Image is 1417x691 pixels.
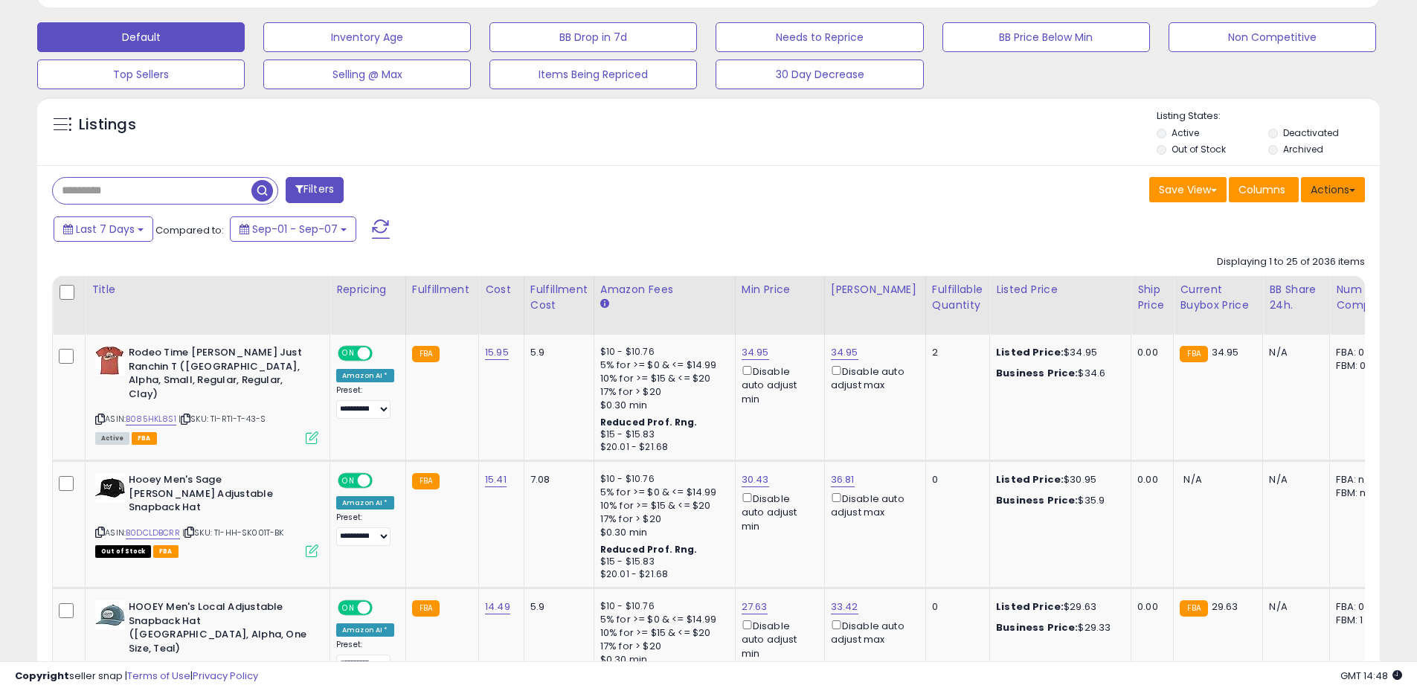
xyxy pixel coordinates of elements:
[153,545,179,558] span: FBA
[1283,143,1323,155] label: Archived
[129,600,309,659] b: HOOEY Men's Local Adjustable Snapback Hat ([GEOGRAPHIC_DATA], Alpha, One Size, Teal)
[336,512,394,546] div: Preset:
[252,222,338,237] span: Sep-01 - Sep-07
[996,600,1064,614] b: Listed Price:
[742,600,768,614] a: 27.63
[37,22,245,52] button: Default
[155,223,224,237] span: Compared to:
[600,568,724,581] div: $20.01 - $21.68
[1336,282,1390,313] div: Num of Comp.
[1137,282,1167,313] div: Ship Price
[530,473,582,486] div: 7.08
[831,617,914,646] div: Disable auto adjust max
[286,177,344,203] button: Filters
[1172,143,1226,155] label: Out of Stock
[600,526,724,539] div: $0.30 min
[95,545,151,558] span: All listings that are currently out of stock and unavailable for purchase on Amazon
[716,22,923,52] button: Needs to Reprice
[485,600,510,614] a: 14.49
[1180,346,1207,362] small: FBA
[339,347,358,360] span: ON
[742,490,813,533] div: Disable auto adjust min
[193,669,258,683] a: Privacy Policy
[1336,600,1385,614] div: FBA: 0
[336,640,394,673] div: Preset:
[996,282,1125,298] div: Listed Price
[1137,473,1162,486] div: 0.00
[996,367,1119,380] div: $34.6
[996,493,1078,507] b: Business Price:
[127,669,190,683] a: Terms of Use
[742,363,813,406] div: Disable auto adjust min
[1340,669,1402,683] span: 2025-09-15 14:48 GMT
[831,472,855,487] a: 36.81
[600,499,724,512] div: 10% for >= $15 & <= $20
[79,115,136,135] h5: Listings
[263,60,471,89] button: Selling @ Max
[54,216,153,242] button: Last 7 Days
[1283,126,1339,139] label: Deactivated
[716,60,923,89] button: 30 Day Decrease
[412,282,472,298] div: Fulfillment
[600,416,698,428] b: Reduced Prof. Rng.
[996,473,1119,486] div: $30.95
[336,369,394,382] div: Amazon AI *
[1336,346,1385,359] div: FBA: 0
[831,345,858,360] a: 34.95
[600,556,724,568] div: $15 - $15.83
[996,366,1078,380] b: Business Price:
[831,282,919,298] div: [PERSON_NAME]
[1336,473,1385,486] div: FBA: n/a
[336,496,394,510] div: Amazon AI *
[600,543,698,556] b: Reduced Prof. Rng.
[600,640,724,653] div: 17% for > $20
[1157,109,1380,123] p: Listing States:
[996,600,1119,614] div: $29.63
[530,600,582,614] div: 5.9
[129,346,309,405] b: Rodeo Time [PERSON_NAME] Just Ranchin T ([GEOGRAPHIC_DATA], Alpha, Small, Regular, Regular, Clay)
[831,600,858,614] a: 33.42
[831,490,914,519] div: Disable auto adjust max
[336,282,399,298] div: Repricing
[370,475,394,487] span: OFF
[742,282,818,298] div: Min Price
[485,472,507,487] a: 15.41
[412,600,440,617] small: FBA
[15,669,258,684] div: seller snap | |
[336,385,394,419] div: Preset:
[95,346,318,443] div: ASIN:
[600,441,724,454] div: $20.01 - $21.68
[179,413,266,425] span: | SKU: TI-RTI-T-43-S
[530,282,588,313] div: Fulfillment Cost
[742,345,769,360] a: 34.95
[95,473,125,503] img: 318qZqXzn1L._SL40_.jpg
[600,385,724,399] div: 17% for > $20
[942,22,1150,52] button: BB Price Below Min
[126,527,180,539] a: B0DCLDBCRR
[1169,22,1376,52] button: Non Competitive
[485,282,518,298] div: Cost
[489,22,697,52] button: BB Drop in 7d
[600,372,724,385] div: 10% for >= $15 & <= $20
[95,600,125,630] img: 41kn9Nin9JL._SL40_.jpg
[742,472,769,487] a: 30.43
[1269,346,1318,359] div: N/A
[600,626,724,640] div: 10% for >= $15 & <= $20
[996,346,1119,359] div: $34.95
[339,475,358,487] span: ON
[412,346,440,362] small: FBA
[1336,486,1385,500] div: FBM: n/a
[1180,600,1207,617] small: FBA
[132,432,157,445] span: FBA
[1269,282,1323,313] div: BB Share 24h.
[485,345,509,360] a: 15.95
[126,413,176,425] a: B085HKL8S1
[336,623,394,637] div: Amazon AI *
[129,473,309,518] b: Hooey Men's Sage [PERSON_NAME] Adjustable Snapback Hat
[932,282,983,313] div: Fulfillable Quantity
[263,22,471,52] button: Inventory Age
[37,60,245,89] button: Top Sellers
[1212,600,1238,614] span: 29.63
[600,428,724,441] div: $15 - $15.83
[230,216,356,242] button: Sep-01 - Sep-07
